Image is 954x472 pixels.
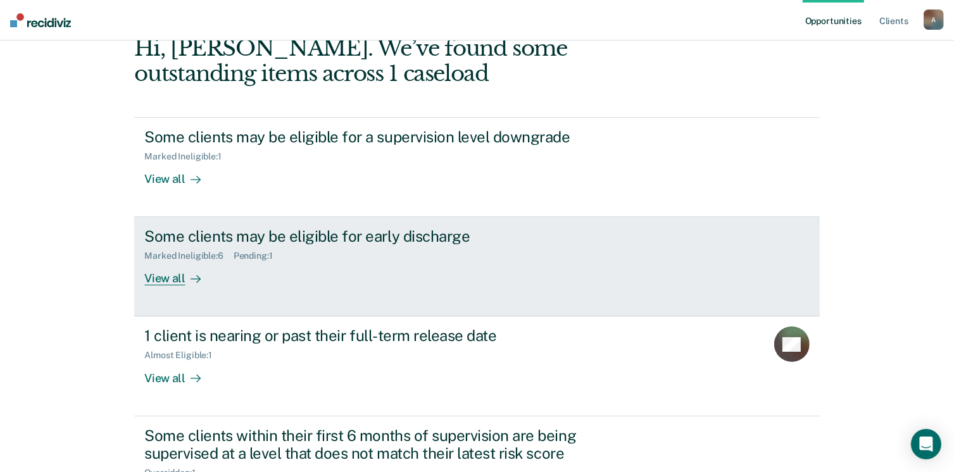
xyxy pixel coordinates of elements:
[911,429,941,459] div: Open Intercom Messenger
[234,251,283,261] div: Pending : 1
[144,151,231,162] div: Marked Ineligible : 1
[10,13,71,27] img: Recidiviz
[144,261,215,286] div: View all
[144,227,589,245] div: Some clients may be eligible for early discharge
[144,350,222,361] div: Almost Eligible : 1
[144,251,233,261] div: Marked Ineligible : 6
[144,426,589,463] div: Some clients within their first 6 months of supervision are being supervised at a level that does...
[144,162,215,187] div: View all
[144,128,589,146] div: Some clients may be eligible for a supervision level downgrade
[144,361,215,385] div: View all
[134,316,819,416] a: 1 client is nearing or past their full-term release dateAlmost Eligible:1View all
[134,35,682,87] div: Hi, [PERSON_NAME]. We’ve found some outstanding items across 1 caseload
[144,326,589,345] div: 1 client is nearing or past their full-term release date
[134,217,819,316] a: Some clients may be eligible for early dischargeMarked Ineligible:6Pending:1View all
[134,117,819,217] a: Some clients may be eligible for a supervision level downgradeMarked Ineligible:1View all
[924,9,944,30] button: A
